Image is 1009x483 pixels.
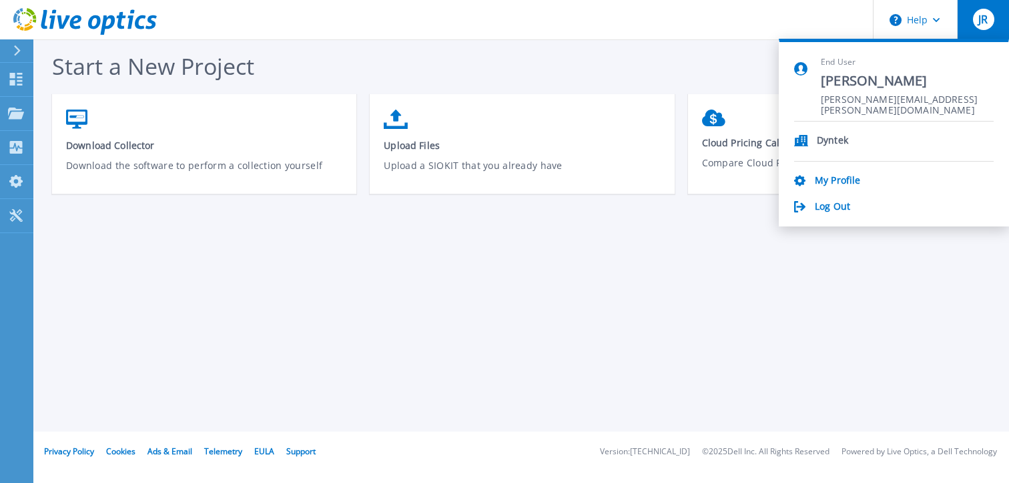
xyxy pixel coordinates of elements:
[821,94,994,107] span: [PERSON_NAME][EMAIL_ADDRESS][PERSON_NAME][DOMAIN_NAME]
[52,51,254,82] span: Start a New Project
[821,72,994,90] span: [PERSON_NAME]
[817,135,848,148] p: Dyntek
[702,448,829,456] li: © 2025 Dell Inc. All Rights Reserved
[688,103,992,196] a: Cloud Pricing CalculatorCompare Cloud Pricing
[702,156,979,186] p: Compare Cloud Pricing
[600,448,690,456] li: Version: [TECHNICAL_ID]
[821,57,994,68] span: End User
[66,139,343,152] span: Download Collector
[384,139,661,152] span: Upload Files
[106,446,135,457] a: Cookies
[384,158,661,189] p: Upload a SIOKIT that you already have
[147,446,192,457] a: Ads & Email
[370,103,674,198] a: Upload FilesUpload a SIOKIT that you already have
[66,158,343,189] p: Download the software to perform a collection yourself
[815,175,860,188] a: My Profile
[204,446,242,457] a: Telemetry
[52,103,356,198] a: Download CollectorDownload the software to perform a collection yourself
[44,446,94,457] a: Privacy Policy
[254,446,274,457] a: EULA
[978,14,988,25] span: JR
[815,201,850,214] a: Log Out
[286,446,316,457] a: Support
[842,448,997,456] li: Powered by Live Optics, a Dell Technology
[702,136,979,149] span: Cloud Pricing Calculator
